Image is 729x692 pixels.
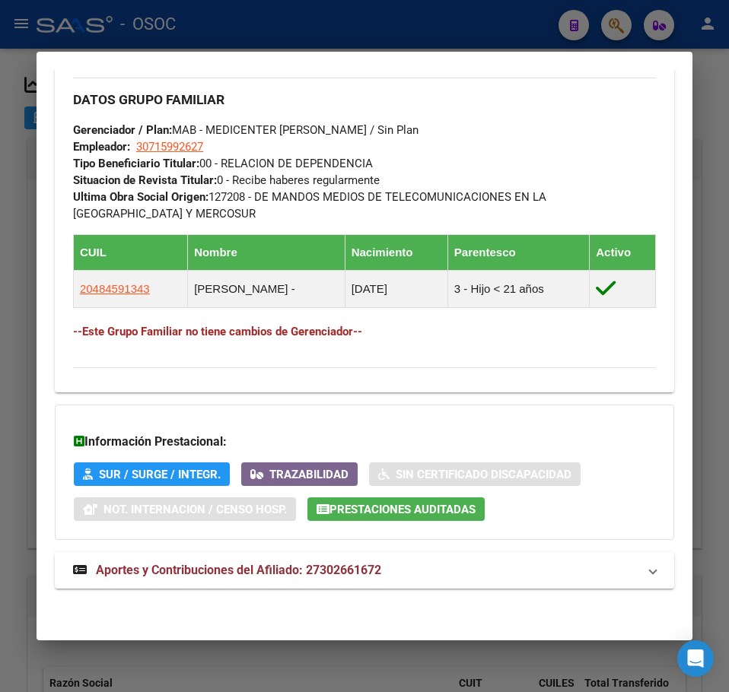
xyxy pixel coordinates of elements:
[73,157,199,170] strong: Tipo Beneficiario Titular:
[447,234,589,270] th: Parentesco
[74,497,296,521] button: Not. Internacion / Censo Hosp.
[103,503,287,516] span: Not. Internacion / Censo Hosp.
[74,462,230,486] button: SUR / SURGE / INTEGR.
[188,234,345,270] th: Nombre
[73,91,656,108] h3: DATOS GRUPO FAMILIAR
[73,123,172,137] strong: Gerenciador / Plan:
[73,173,380,187] span: 0 - Recibe haberes regularmente
[447,270,589,307] td: 3 - Hijo < 21 años
[73,190,209,204] strong: Ultima Obra Social Origen:
[73,190,546,221] span: 127208 - DE MANDOS MEDIOS DE TELECOMUNICACIONES EN LA [GEOGRAPHIC_DATA] Y MERCOSUR
[73,323,656,340] h4: --Este Grupo Familiar no tiene cambios de Gerenciador--
[73,173,217,187] strong: Situacion de Revista Titular:
[241,462,358,486] button: Trazabilidad
[73,140,130,154] strong: Empleador:
[307,497,485,521] button: Prestaciones Auditadas
[96,563,381,577] span: Aportes y Contribuciones del Afiliado: 27302661672
[329,503,476,516] span: Prestaciones Auditadas
[188,270,345,307] td: [PERSON_NAME] -
[73,234,187,270] th: CUIL
[345,270,447,307] td: [DATE]
[99,468,221,481] span: SUR / SURGE / INTEGR.
[74,433,655,451] h3: Información Prestacional:
[369,462,581,486] button: Sin Certificado Discapacidad
[73,123,419,137] span: MAB - MEDICENTER [PERSON_NAME] / Sin Plan
[136,140,203,154] span: 30715992627
[677,640,714,677] div: Open Intercom Messenger
[73,157,373,170] span: 00 - RELACION DE DEPENDENCIA
[269,468,349,481] span: Trazabilidad
[590,234,656,270] th: Activo
[55,552,674,589] mat-expansion-panel-header: Aportes y Contribuciones del Afiliado: 27302661672
[345,234,447,270] th: Nacimiento
[396,468,571,481] span: Sin Certificado Discapacidad
[80,282,150,295] span: 20484591343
